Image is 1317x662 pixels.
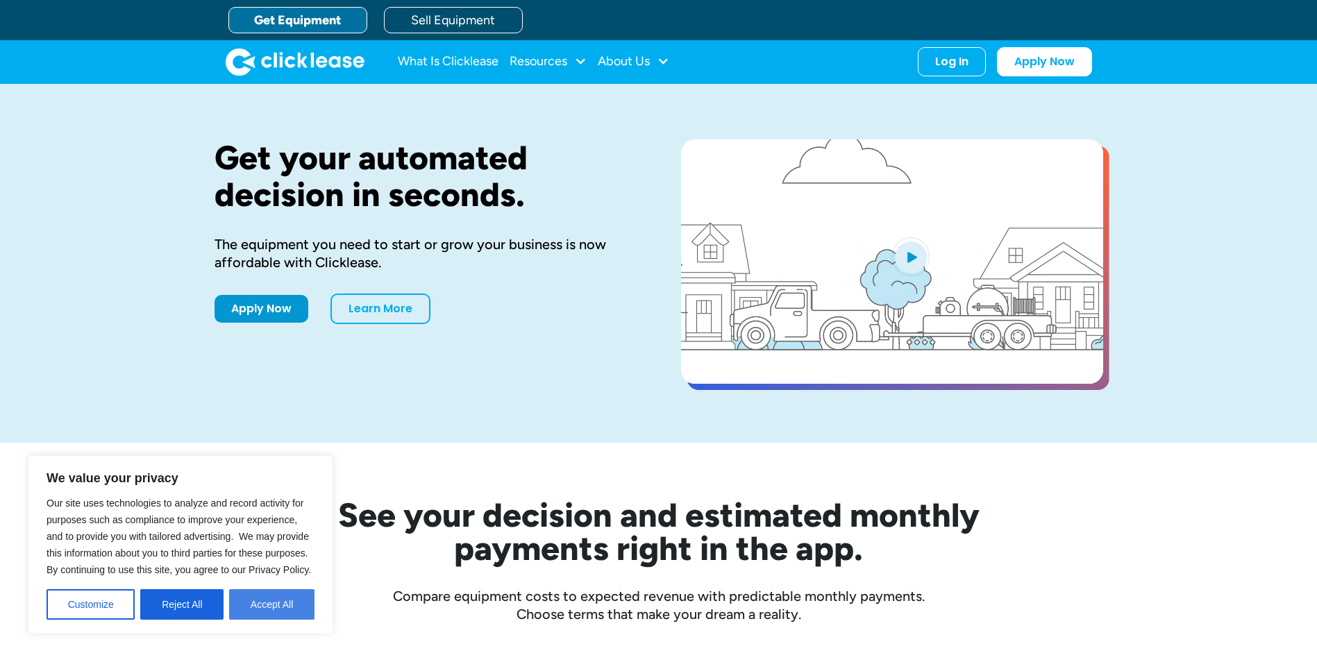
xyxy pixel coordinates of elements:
h1: Get your automated decision in seconds. [215,139,637,213]
div: Log In [935,55,968,69]
span: Our site uses technologies to analyze and record activity for purposes such as compliance to impr... [47,498,311,575]
a: Sell Equipment [384,7,523,33]
a: Apply Now [997,47,1092,76]
img: Clicklease logo [226,48,364,76]
a: open lightbox [681,139,1103,384]
a: What Is Clicklease [398,48,498,76]
div: The equipment you need to start or grow your business is now affordable with Clicklease. [215,235,637,271]
h2: See your decision and estimated monthly payments right in the app. [270,498,1048,565]
a: Learn More [330,294,430,324]
div: We value your privacy [28,455,333,634]
a: Get Equipment [228,7,367,33]
button: Accept All [229,589,314,620]
button: Customize [47,589,135,620]
button: Reject All [140,589,224,620]
a: home [226,48,364,76]
a: Apply Now [215,295,308,323]
p: We value your privacy [47,470,314,486]
img: Blue play button logo on a light blue circular background [892,237,930,276]
div: Resources [510,48,587,76]
div: Compare equipment costs to expected revenue with predictable monthly payments. Choose terms that ... [215,587,1103,623]
div: About Us [598,48,669,76]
